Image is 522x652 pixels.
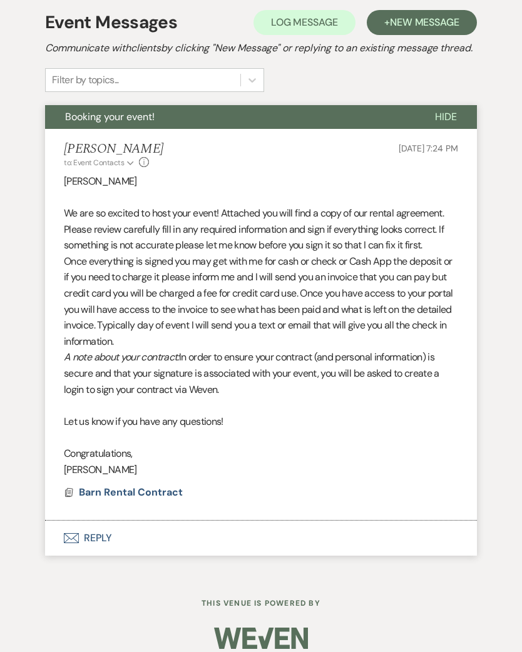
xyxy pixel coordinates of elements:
[52,73,119,88] div: Filter by topics...
[253,10,356,35] button: Log Message
[271,16,338,29] span: Log Message
[45,9,177,36] h1: Event Messages
[64,158,124,168] span: to: Event Contacts
[390,16,459,29] span: New Message
[45,521,477,556] button: Reply
[64,349,458,397] p: In order to ensure your contract (and personal information) is secure and that your signature is ...
[64,446,458,462] p: Congratulations,
[399,143,458,154] span: [DATE] 7:24 PM
[415,105,477,129] button: Hide
[64,205,458,253] p: We are so excited to host your event! Attached you will find a copy of our rental agreement. Plea...
[64,462,458,478] p: [PERSON_NAME]
[64,157,136,168] button: to: Event Contacts
[64,253,458,350] p: Once everything is signed you may get with me for cash or check or Cash App the deposit or if you...
[65,110,155,123] span: Booking your event!
[64,414,458,430] p: Let us know if you have any questions!
[64,350,179,364] em: A note about your contract:
[64,141,163,157] h5: [PERSON_NAME]
[435,110,457,123] span: Hide
[367,10,477,35] button: +New Message
[79,485,186,500] button: Barn Rental Contract
[45,105,415,129] button: Booking your event!
[79,486,183,499] span: Barn Rental Contract
[64,173,458,190] p: [PERSON_NAME]
[45,41,477,56] h2: Communicate with clients by clicking "New Message" or replying to an existing message thread.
